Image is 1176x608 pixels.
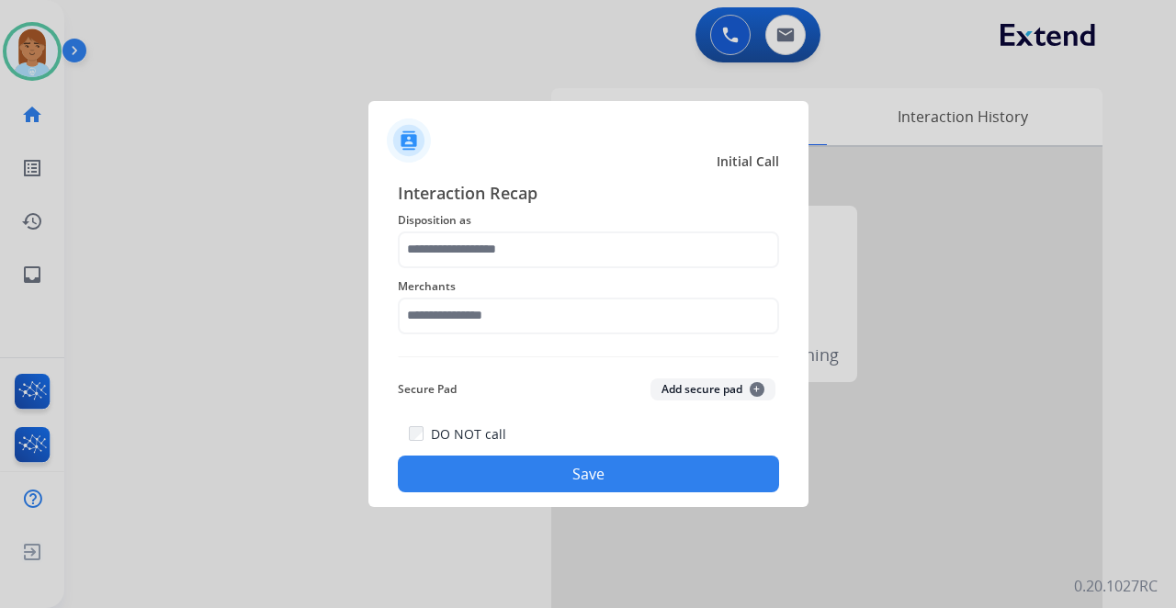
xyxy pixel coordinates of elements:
img: contactIcon [387,118,431,163]
button: Save [398,456,779,492]
span: + [750,382,764,397]
span: Secure Pad [398,378,457,400]
span: Interaction Recap [398,180,779,209]
button: Add secure pad+ [650,378,775,400]
p: 0.20.1027RC [1074,575,1158,597]
label: DO NOT call [431,425,506,444]
span: Initial Call [717,152,779,171]
span: Merchants [398,276,779,298]
span: Disposition as [398,209,779,231]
